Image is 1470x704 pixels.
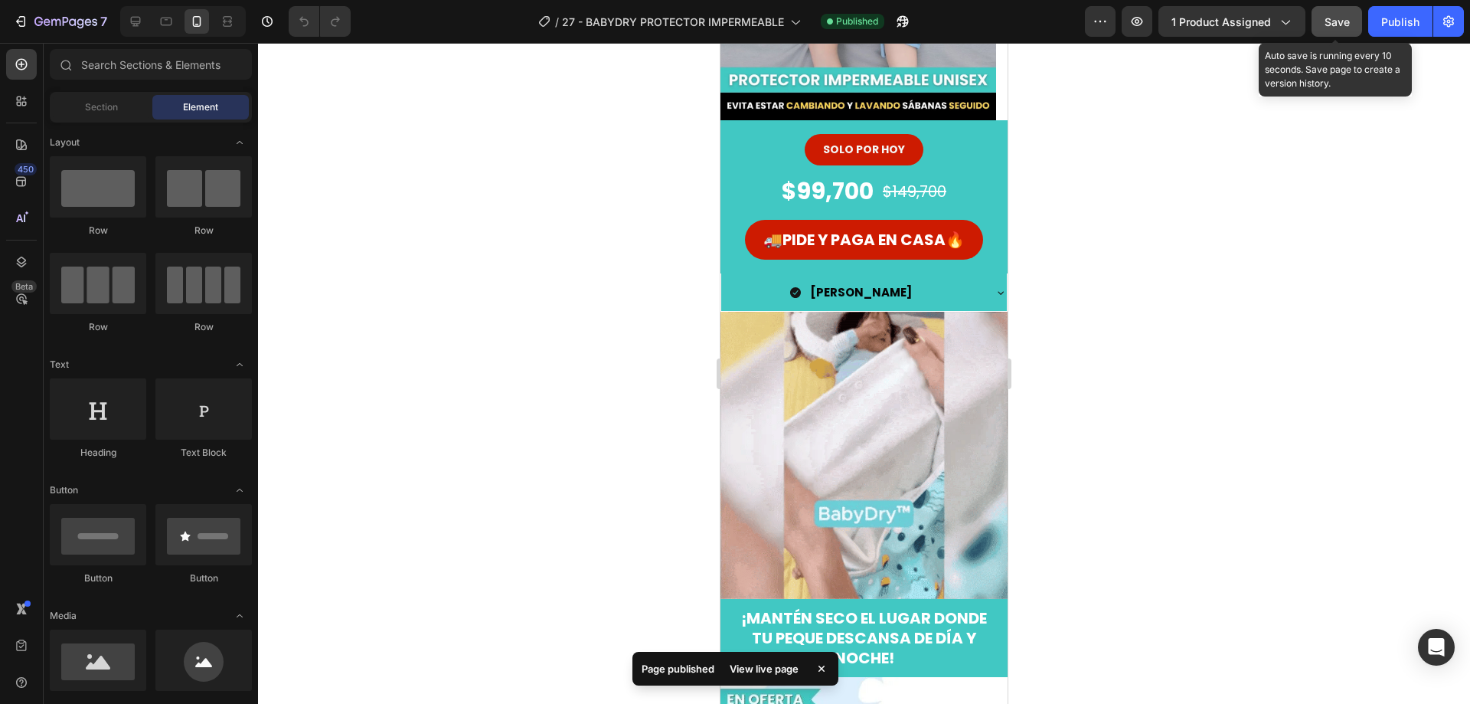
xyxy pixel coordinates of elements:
div: Open Intercom Messenger [1418,629,1455,666]
input: Search Sections & Elements [50,49,252,80]
p: Page published [642,661,714,676]
span: Section [85,100,118,114]
span: 27 - BABYDRY PROTECTOR IMPERMEABLE [562,14,784,30]
span: Element [183,100,218,114]
span: Published [836,15,878,28]
button: Save [1312,6,1362,37]
span: / [555,14,559,30]
div: Button [155,571,252,585]
div: Row [50,224,146,237]
span: 1 product assigned [1171,14,1271,30]
span: Button [50,483,78,497]
div: Row [155,224,252,237]
button: 1 product assigned [1158,6,1305,37]
div: Text Block [155,446,252,460]
div: Publish [1381,14,1419,30]
span: Text [50,358,69,372]
div: Row [50,320,146,334]
span: Toggle open [227,604,252,628]
span: Media [50,609,77,623]
div: Row [155,320,252,334]
span: Toggle open [227,478,252,503]
div: 450 [15,163,37,175]
p: 7 [100,12,107,31]
button: 7 [6,6,114,37]
span: Toggle open [227,130,252,155]
span: Toggle open [227,352,252,377]
button: Publish [1368,6,1432,37]
span: Layout [50,136,80,149]
div: Heading [50,446,146,460]
div: Undo/Redo [289,6,351,37]
div: View live page [720,658,808,679]
span: Save [1325,15,1350,28]
iframe: Design area [720,43,1008,704]
div: Button [50,571,146,585]
div: Beta [11,280,37,293]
